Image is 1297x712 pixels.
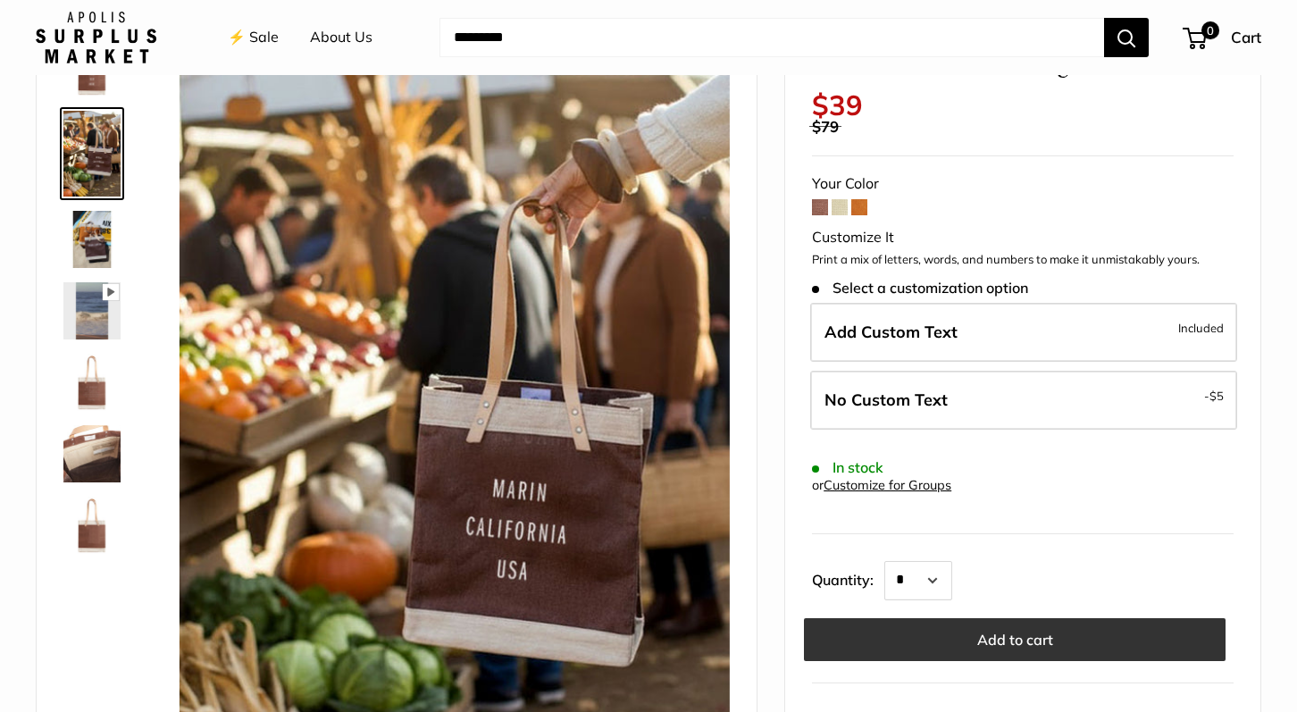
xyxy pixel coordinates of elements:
div: or [812,473,951,498]
input: Search... [439,18,1104,57]
span: - [1204,385,1224,406]
label: Add Custom Text [810,303,1237,362]
div: Customize It [812,224,1234,251]
span: Included [1178,317,1224,339]
img: Market Tote in Mustang [63,425,121,482]
a: 0 Cart [1184,23,1261,52]
a: Market Tote in Mustang [60,279,124,343]
a: Market Tote in Mustang [60,350,124,415]
span: No Custom Text [824,390,948,410]
img: Market Tote in Mustang [63,282,121,339]
span: Cart [1231,28,1261,46]
span: Add Custom Text [824,322,958,342]
a: Market Tote in Mustang [60,107,124,200]
a: Customize for Groups [824,477,951,493]
span: Select a customization option [812,280,1027,297]
a: ⚡️ Sale [228,24,279,51]
label: Leave Blank [810,371,1237,430]
img: Market Tote in Mustang [63,497,121,554]
span: Market Tote in Mustang [812,44,1168,77]
a: Market Tote in Mustang [60,422,124,486]
span: $79 [812,117,839,136]
button: Search [1104,18,1149,57]
a: Market Tote in Mustang [60,493,124,557]
span: 0 [1201,21,1219,39]
div: Your Color [812,171,1234,197]
span: $5 [1209,389,1224,403]
img: Market Tote in Mustang [63,354,121,411]
a: Market Tote in Mustang [60,207,124,272]
span: $39 [812,88,863,122]
label: Quantity: [812,556,884,600]
img: Market Tote in Mustang [63,111,121,197]
img: Apolis: Surplus Market [36,12,156,63]
button: Add to cart [804,618,1226,661]
p: Print a mix of letters, words, and numbers to make it unmistakably yours. [812,251,1234,269]
img: Market Tote in Mustang [63,211,121,268]
a: About Us [310,24,372,51]
span: In stock [812,459,883,476]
